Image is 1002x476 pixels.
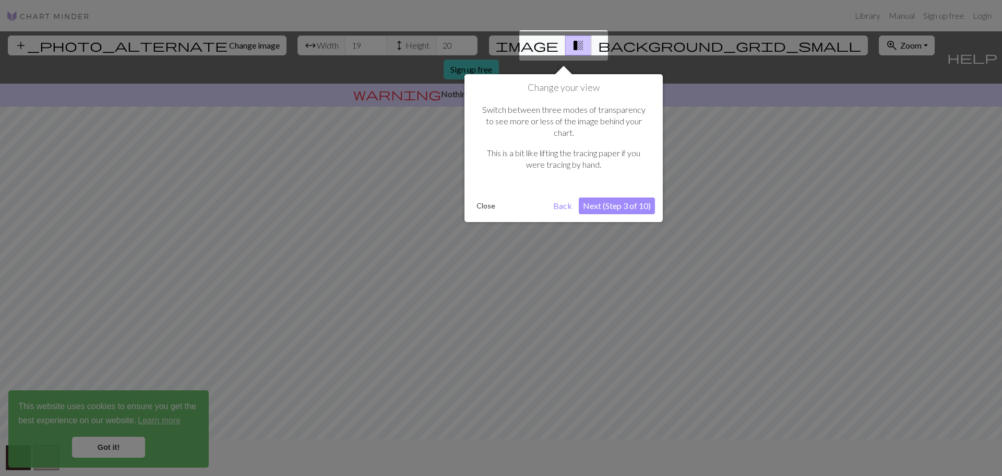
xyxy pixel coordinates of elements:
button: Back [549,198,576,214]
button: Next (Step 3 of 10) [579,198,655,214]
h1: Change your view [472,82,655,94]
p: Switch between three modes of transparency to see more or less of the image behind your chart. [478,104,650,139]
button: Close [472,198,499,214]
div: Change your view [464,74,663,222]
p: This is a bit like lifting the tracing paper if you were tracing by hand. [478,147,650,171]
